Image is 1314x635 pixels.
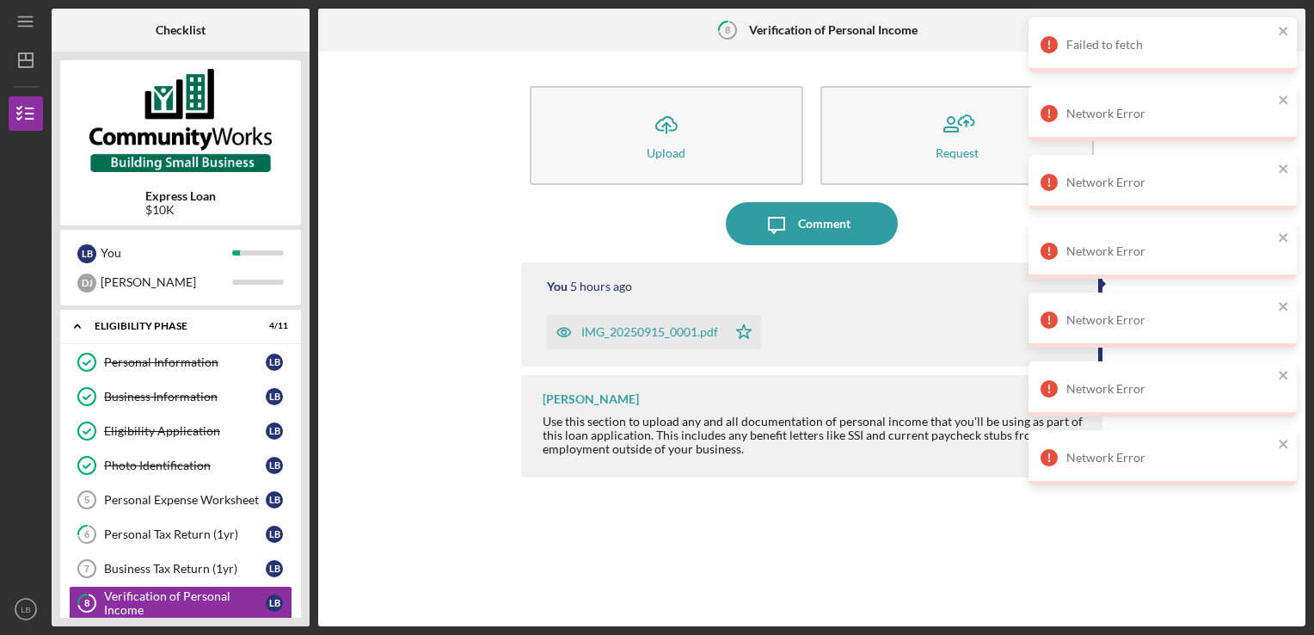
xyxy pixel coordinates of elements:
[266,354,283,371] div: L B
[104,390,266,404] div: Business Information
[647,146,685,159] div: Upload
[1278,162,1290,178] button: close
[1278,24,1290,40] button: close
[104,459,266,472] div: Photo Identification
[543,392,639,406] div: [PERSON_NAME]
[547,315,761,349] button: IMG_20250915_0001.pdf
[84,564,89,574] tspan: 7
[749,23,918,37] b: Verification of Personal Income
[1066,451,1273,465] div: Network Error
[101,238,232,268] div: You
[266,526,283,543] div: L B
[266,422,283,440] div: L B
[69,517,292,552] a: 6Personal Tax Return (1yr)LB
[69,552,292,586] a: 7Business Tax Return (1yr)LB
[581,325,718,339] div: IMG_20250915_0001.pdf
[69,345,292,379] a: Personal InformationLB
[9,592,43,626] button: LB
[530,86,803,185] button: Upload
[69,379,292,414] a: Business InformationLB
[84,495,89,505] tspan: 5
[257,321,288,331] div: 4 / 11
[21,605,31,614] text: LB
[547,280,568,293] div: You
[69,586,292,620] a: 8Verification of Personal IncomeLB
[60,69,301,172] img: Product logo
[69,414,292,448] a: Eligibility ApplicationLB
[156,23,206,37] b: Checklist
[104,589,266,617] div: Verification of Personal Income
[104,562,266,576] div: Business Tax Return (1yr)
[145,189,216,203] b: Express Loan
[1278,437,1290,453] button: close
[104,355,266,369] div: Personal Information
[1066,107,1273,120] div: Network Error
[936,146,979,159] div: Request
[1278,368,1290,385] button: close
[266,457,283,474] div: L B
[1066,176,1273,189] div: Network Error
[266,388,283,405] div: L B
[798,202,850,245] div: Comment
[820,86,1094,185] button: Request
[266,560,283,577] div: L B
[266,595,283,612] div: L B
[84,598,89,609] tspan: 8
[1066,313,1273,327] div: Network Error
[101,268,232,297] div: [PERSON_NAME]
[145,203,216,217] div: $10K
[1066,244,1273,258] div: Network Error
[77,244,96,263] div: L B
[1278,93,1290,109] button: close
[543,415,1086,456] div: Use this section to upload any and all documentation of personal income that you'll be using as p...
[266,491,283,509] div: L B
[725,24,730,35] tspan: 8
[104,527,266,541] div: Personal Tax Return (1yr)
[726,202,898,245] button: Comment
[1066,382,1273,396] div: Network Error
[95,321,245,331] div: Eligibility Phase
[1278,231,1290,247] button: close
[1278,299,1290,316] button: close
[1066,38,1273,52] div: Failed to fetch
[570,280,632,293] time: 2025-09-16 18:47
[69,483,292,517] a: 5Personal Expense WorksheetLB
[77,274,96,293] div: D J
[69,448,292,483] a: Photo IdentificationLB
[104,493,266,507] div: Personal Expense Worksheet
[104,424,266,438] div: Eligibility Application
[84,529,90,540] tspan: 6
